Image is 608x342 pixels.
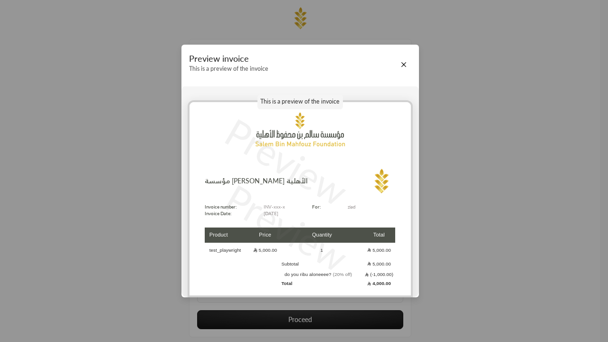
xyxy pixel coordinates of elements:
button: Close [399,59,409,70]
img: hdromg_oukvb.png [190,102,411,159]
td: Total [281,279,362,288]
p: Preview invoice [189,54,268,64]
td: do you ribu aloneeee? [281,271,362,278]
p: Invoice number: [205,203,237,210]
td: 5,000.00 [363,244,395,256]
td: 5,000.00 [249,244,281,256]
th: Product [205,228,249,243]
td: 5,000.00 [363,257,395,270]
p: مؤسسة [PERSON_NAME] الأهلية [205,176,308,186]
td: test_playwright [205,244,249,256]
td: 4,000.00 [363,279,395,288]
p: This is a preview of the invoice [189,66,268,73]
p: This is a preview of the invoice [257,95,343,110]
p: Invoice Date: [205,210,237,217]
table: Products [205,227,395,290]
p: Preview [215,104,358,219]
th: Total [363,228,395,243]
p: Preview [215,170,358,285]
span: (20% off) [333,272,352,277]
img: Logo [367,167,395,196]
td: (-1,000.00) [363,271,395,278]
td: Subtotal [281,257,362,270]
p: ziad [348,203,395,210]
